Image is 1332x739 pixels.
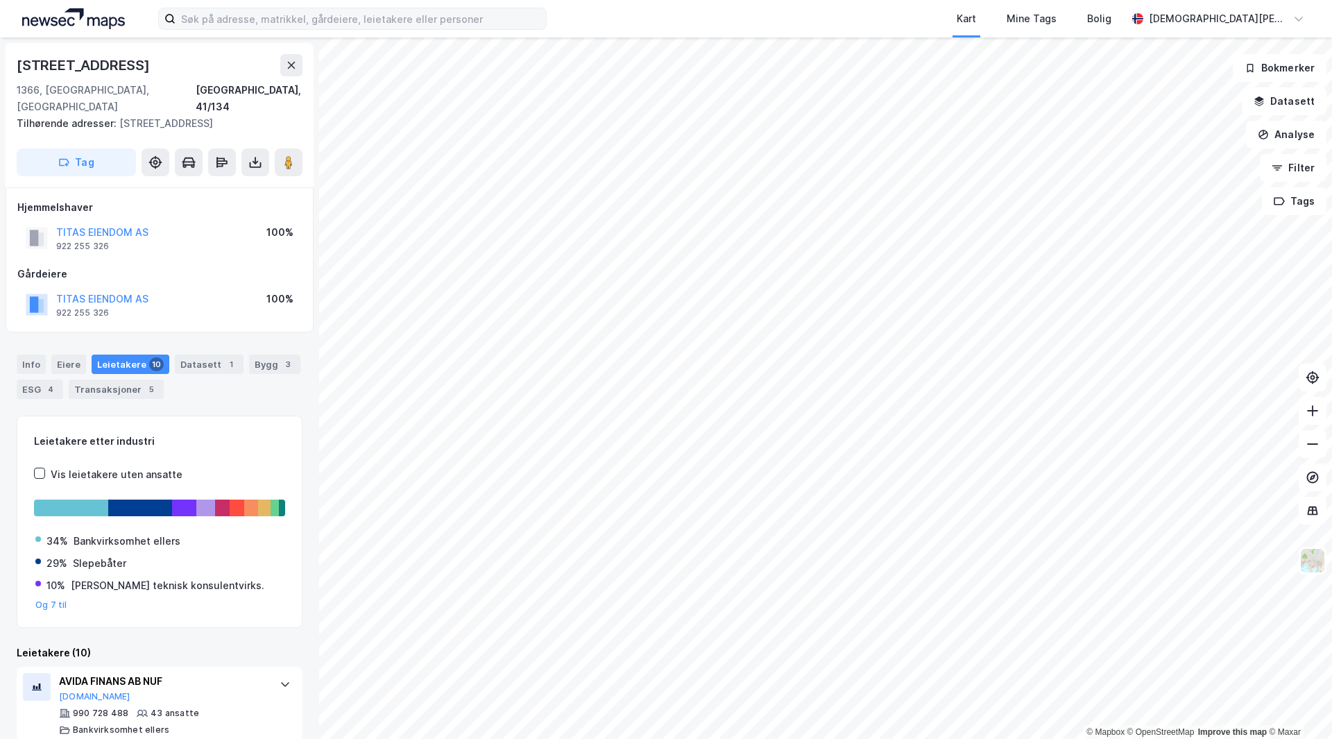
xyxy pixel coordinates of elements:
[92,355,169,374] div: Leietakere
[175,355,244,374] div: Datasett
[1262,187,1326,215] button: Tags
[149,357,164,371] div: 10
[1246,121,1326,148] button: Analyse
[17,199,302,216] div: Hjemmelshaver
[224,357,238,371] div: 1
[74,533,180,550] div: Bankvirksomhet ellers
[266,291,293,307] div: 100%
[1260,154,1326,182] button: Filter
[46,533,68,550] div: 34%
[17,148,136,176] button: Tag
[281,357,295,371] div: 3
[1233,54,1326,82] button: Bokmerker
[34,433,285,450] div: Leietakere etter industri
[1086,727,1125,737] a: Mapbox
[1087,10,1111,27] div: Bolig
[59,673,266,690] div: AVIDA FINANS AB NUF
[69,380,164,399] div: Transaksjoner
[17,117,119,129] span: Tilhørende adresser:
[1007,10,1057,27] div: Mine Tags
[17,54,153,76] div: [STREET_ADDRESS]
[17,645,302,661] div: Leietakere (10)
[71,577,264,594] div: [PERSON_NAME] teknisk konsulentvirks.
[151,708,199,719] div: 43 ansatte
[1242,87,1326,115] button: Datasett
[17,115,291,132] div: [STREET_ADDRESS]
[46,577,65,594] div: 10%
[56,307,109,318] div: 922 255 326
[17,266,302,282] div: Gårdeiere
[56,241,109,252] div: 922 255 326
[1299,547,1326,574] img: Z
[17,82,196,115] div: 1366, [GEOGRAPHIC_DATA], [GEOGRAPHIC_DATA]
[1149,10,1288,27] div: [DEMOGRAPHIC_DATA][PERSON_NAME]
[51,466,182,483] div: Vis leietakere uten ansatte
[51,355,86,374] div: Eiere
[1127,727,1195,737] a: OpenStreetMap
[176,8,546,29] input: Søk på adresse, matrikkel, gårdeiere, leietakere eller personer
[249,355,300,374] div: Bygg
[957,10,976,27] div: Kart
[1198,727,1267,737] a: Improve this map
[73,555,126,572] div: Slepebåter
[59,691,130,702] button: [DOMAIN_NAME]
[17,380,63,399] div: ESG
[144,382,158,396] div: 5
[35,600,67,611] button: Og 7 til
[17,355,46,374] div: Info
[73,724,169,736] div: Bankvirksomhet ellers
[1263,672,1332,739] iframe: Chat Widget
[266,224,293,241] div: 100%
[46,555,67,572] div: 29%
[22,8,125,29] img: logo.a4113a55bc3d86da70a041830d287a7e.svg
[73,708,128,719] div: 990 728 488
[44,382,58,396] div: 4
[196,82,302,115] div: [GEOGRAPHIC_DATA], 41/134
